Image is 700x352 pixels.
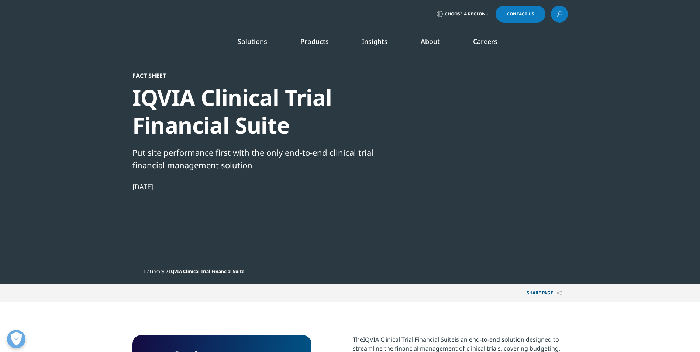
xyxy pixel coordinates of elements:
[132,84,386,139] div: IQVIA Clinical Trial Financial Suite
[507,12,534,16] span: Contact Us
[300,37,329,46] a: Products
[496,6,545,23] a: Contact Us
[150,268,164,275] a: Library
[132,182,386,191] div: [DATE]
[194,26,568,61] nav: Primary
[169,268,244,275] span: IQVIA Clinical Trial Financial Suite
[238,37,267,46] a: Solutions
[132,146,386,171] div: Put site performance first with the only end-to-end clinical trial financial management solution
[521,284,568,302] button: Share PAGEShare PAGE
[132,72,386,79] div: Fact Sheet
[7,330,25,348] button: Open Preferences
[363,335,455,344] span: IQVIA Clinical Trial Financial Suite
[421,37,440,46] a: About
[557,290,562,296] img: Share PAGE
[445,11,486,17] span: Choose a Region
[521,284,568,302] p: Share PAGE
[362,37,387,46] a: Insights
[473,37,497,46] a: Careers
